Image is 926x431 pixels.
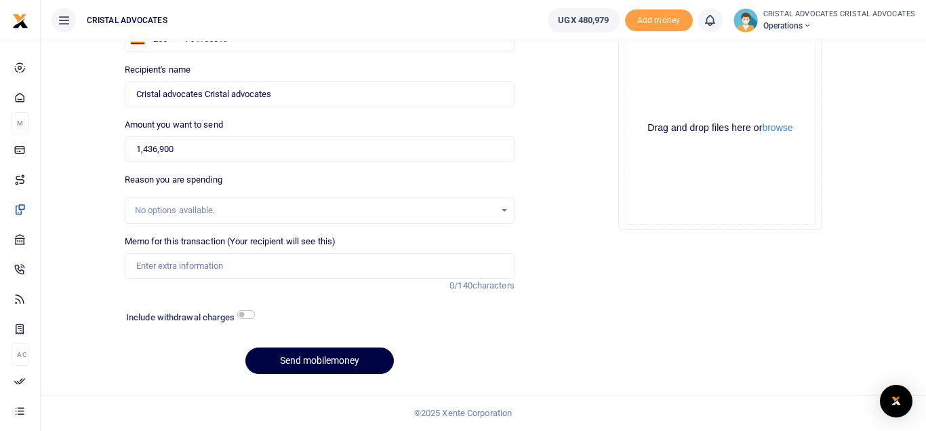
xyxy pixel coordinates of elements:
li: Toup your wallet [625,10,693,32]
label: Amount you want to send [125,118,223,132]
h6: Include withdrawal charges [126,312,248,323]
button: browse [762,123,792,132]
li: Wallet ballance [542,8,624,33]
div: Open Intercom Messenger [880,385,912,417]
img: profile-user [733,8,758,33]
label: Memo for this transaction (Your recipient will see this) [125,235,336,248]
button: Send mobilemoney [245,348,394,374]
a: UGX 480,979 [548,8,619,33]
span: Add money [625,10,693,32]
div: Drag and drop files here or [624,121,816,134]
li: M [11,112,29,134]
span: CRISTAL ADVOCATES [81,14,173,26]
div: No options available. [135,204,495,217]
span: UGX 480,979 [558,14,609,27]
a: Add money [625,14,693,24]
input: UGX [125,136,515,162]
label: Recipient's name [125,63,191,77]
label: Reason you are spending [125,173,222,187]
span: Operations [763,20,916,32]
small: CRISTAL ADVOCATES CRISTAL ADVOCATES [763,9,916,20]
li: Ac [11,343,29,366]
input: MTN & Airtel numbers are validated [125,81,515,107]
input: Enter extra information [125,253,515,279]
a: profile-user CRISTAL ADVOCATES CRISTAL ADVOCATES Operations [733,8,916,33]
img: logo-small [12,13,28,29]
a: logo-small logo-large logo-large [12,15,28,25]
span: characters [472,280,515,291]
div: File Uploader [618,26,822,230]
span: 0/140 [449,280,472,291]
